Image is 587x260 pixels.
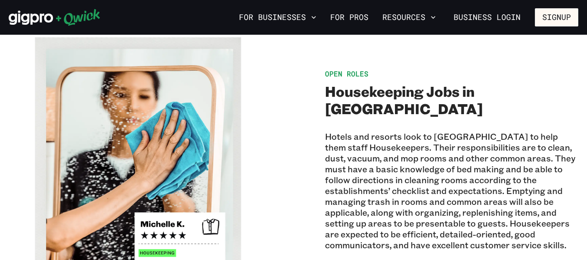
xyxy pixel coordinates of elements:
[325,131,579,250] p: Hotels and resorts look to [GEOGRAPHIC_DATA] to help them staff Housekeepers. Their responsibilit...
[535,8,578,26] button: Signup
[446,8,528,26] a: Business Login
[327,10,372,25] a: For Pros
[235,10,320,25] button: For Businesses
[379,10,439,25] button: Resources
[325,69,368,78] span: Open Roles
[325,82,579,117] h2: Housekeeping Jobs in [GEOGRAPHIC_DATA]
